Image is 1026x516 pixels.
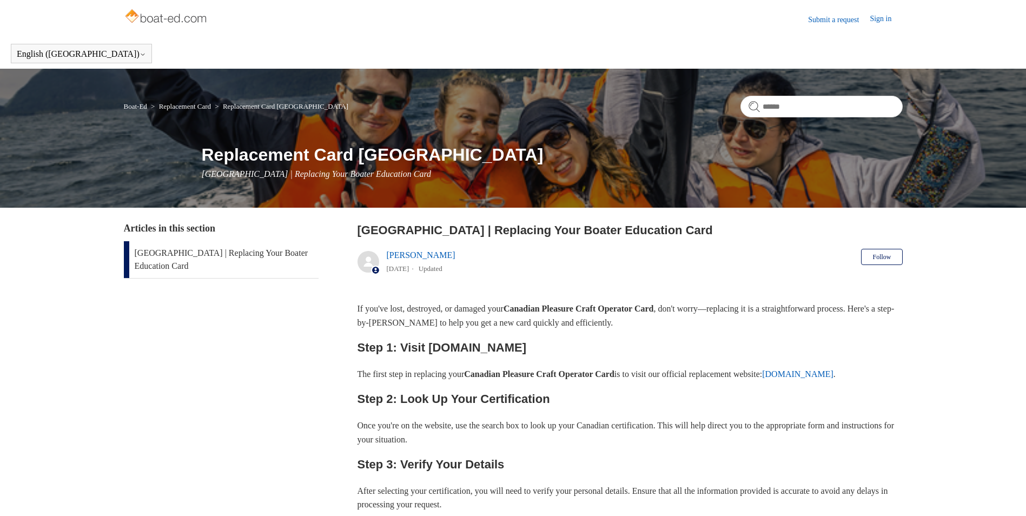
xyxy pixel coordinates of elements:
strong: Canadian Pleasure Craft Operator Card [464,369,614,379]
h1: Replacement Card [GEOGRAPHIC_DATA] [202,142,903,168]
li: Updated [419,264,442,273]
a: Submit a request [808,14,870,25]
p: If you've lost, destroyed, or damaged your , don't worry—replacing it is a straightforward proces... [358,302,903,329]
img: Boat-Ed Help Center home page [124,6,210,28]
strong: Canadian Pleasure Craft Operator Card [504,304,654,313]
li: Replacement Card Canada [213,102,348,110]
li: Replacement Card [149,102,213,110]
li: Boat-Ed [124,102,149,110]
input: Search [740,96,903,117]
a: Replacement Card [GEOGRAPHIC_DATA] [223,102,348,110]
h2: Step 2: Look Up Your Certification [358,389,903,408]
button: English ([GEOGRAPHIC_DATA]) [17,49,146,59]
time: 05/22/2024, 16:14 [387,264,409,273]
h2: Step 3: Verify Your Details [358,455,903,474]
div: Live chat [990,480,1018,508]
a: Boat-Ed [124,102,147,110]
h2: Step 1: Visit [DOMAIN_NAME] [358,338,903,357]
a: [DOMAIN_NAME] [762,369,833,379]
a: [GEOGRAPHIC_DATA] | Replacing Your Boater Education Card [124,241,319,278]
p: The first step in replacing your is to visit our official replacement website: . [358,367,903,381]
p: Once you're on the website, use the search box to look up your Canadian certification. This will ... [358,419,903,446]
span: Articles in this section [124,223,215,234]
button: Follow Article [861,249,902,265]
p: After selecting your certification, you will need to verify your personal details. Ensure that al... [358,484,903,512]
a: Sign in [870,13,902,26]
a: [PERSON_NAME] [387,250,455,260]
span: [GEOGRAPHIC_DATA] | Replacing Your Boater Education Card [202,169,432,178]
a: Replacement Card [159,102,211,110]
h2: Canada | Replacing Your Boater Education Card [358,221,903,239]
